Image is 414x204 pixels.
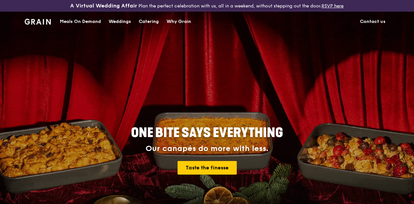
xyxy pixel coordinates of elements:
[25,19,51,25] img: Grain
[91,144,323,153] div: Our canapés do more with less.
[105,12,135,31] a: Weddings
[321,3,343,9] a: RSVP here
[69,3,345,9] div: Plan the perfect celebration with us, all in a weekend, without stepping out the door.
[109,12,131,31] div: Weddings
[178,161,237,175] a: Taste the finesse
[167,12,191,31] div: Why Grain
[70,3,137,9] h3: A Virtual Wedding Affair
[163,12,195,31] a: Why Grain
[60,12,101,31] div: Meals On Demand
[135,12,163,31] a: Catering
[356,12,389,31] a: Contact us
[25,11,51,31] a: GrainGrain
[139,12,159,31] div: Catering
[131,125,283,141] span: ONE BITE SAYS EVERYTHING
